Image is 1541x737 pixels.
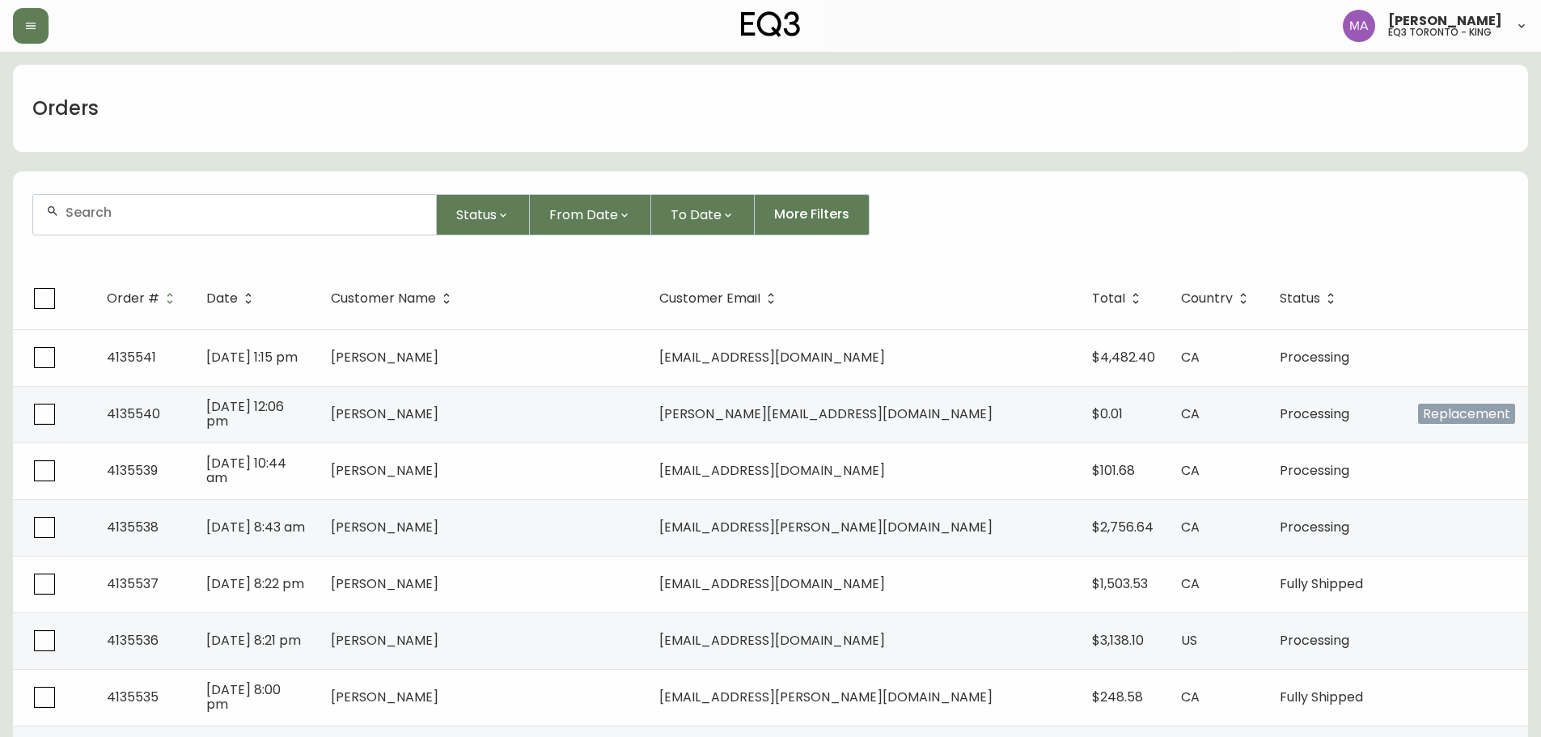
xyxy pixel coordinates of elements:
span: [PERSON_NAME] [331,688,438,706]
span: Total [1092,291,1146,306]
span: [DATE] 8:00 pm [206,680,281,714]
span: Order # [107,291,180,306]
span: 4135540 [107,405,160,423]
span: More Filters [774,205,849,223]
span: CA [1181,574,1200,593]
button: Status [437,194,530,235]
span: $0.01 [1092,405,1123,423]
button: From Date [530,194,651,235]
span: Fully Shipped [1280,574,1363,593]
span: [PERSON_NAME] [331,518,438,536]
span: Status [1280,294,1320,303]
span: Date [206,291,259,306]
span: Country [1181,291,1254,306]
span: CA [1181,348,1200,366]
span: [PERSON_NAME] [1388,15,1502,28]
img: 4f0989f25cbf85e7eb2537583095d61e [1343,10,1375,42]
span: [EMAIL_ADDRESS][DOMAIN_NAME] [659,461,885,480]
span: Total [1092,294,1125,303]
span: $101.68 [1092,461,1135,480]
span: $3,138.10 [1092,631,1144,650]
span: Customer Email [659,294,760,303]
span: [DATE] 12:06 pm [206,397,284,430]
span: Status [1280,291,1341,306]
span: [PERSON_NAME] [331,631,438,650]
button: More Filters [755,194,870,235]
span: [PERSON_NAME] [331,348,438,366]
span: [PERSON_NAME] [331,405,438,423]
span: 4135536 [107,631,159,650]
span: Fully Shipped [1280,688,1363,706]
span: Processing [1280,405,1349,423]
span: Processing [1280,461,1349,480]
span: [EMAIL_ADDRESS][DOMAIN_NAME] [659,574,885,593]
span: [DATE] 8:21 pm [206,631,301,650]
span: $4,482.40 [1092,348,1155,366]
span: [PERSON_NAME] [331,574,438,593]
span: Processing [1280,348,1349,366]
span: [EMAIL_ADDRESS][DOMAIN_NAME] [659,631,885,650]
span: To Date [671,205,722,225]
span: Status [456,205,497,225]
span: CA [1181,518,1200,536]
span: [PERSON_NAME] [331,461,438,480]
span: Processing [1280,518,1349,536]
span: US [1181,631,1197,650]
span: 4135535 [107,688,159,706]
span: Replacement [1418,404,1515,424]
span: 4135537 [107,574,159,593]
span: Processing [1280,631,1349,650]
span: [DATE] 8:22 pm [206,574,304,593]
h5: eq3 toronto - king [1388,28,1492,37]
span: Customer Email [659,291,781,306]
img: logo [741,11,801,37]
span: Order # [107,294,159,303]
span: Date [206,294,238,303]
span: Country [1181,294,1233,303]
span: CA [1181,688,1200,706]
h1: Orders [32,95,99,122]
span: [EMAIL_ADDRESS][PERSON_NAME][DOMAIN_NAME] [659,518,993,536]
span: 4135538 [107,518,159,536]
span: [DATE] 1:15 pm [206,348,298,366]
span: 4135539 [107,461,158,480]
span: Customer Name [331,294,436,303]
span: $2,756.64 [1092,518,1154,536]
span: [DATE] 10:44 am [206,454,286,487]
button: To Date [651,194,755,235]
span: From Date [549,205,618,225]
input: Search [66,205,423,220]
span: [EMAIL_ADDRESS][DOMAIN_NAME] [659,348,885,366]
span: [PERSON_NAME][EMAIL_ADDRESS][DOMAIN_NAME] [659,405,993,423]
span: $1,503.53 [1092,574,1148,593]
span: [EMAIL_ADDRESS][PERSON_NAME][DOMAIN_NAME] [659,688,993,706]
span: CA [1181,461,1200,480]
span: $248.58 [1092,688,1143,706]
span: Customer Name [331,291,457,306]
span: 4135541 [107,348,156,366]
span: [DATE] 8:43 am [206,518,305,536]
span: CA [1181,405,1200,423]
